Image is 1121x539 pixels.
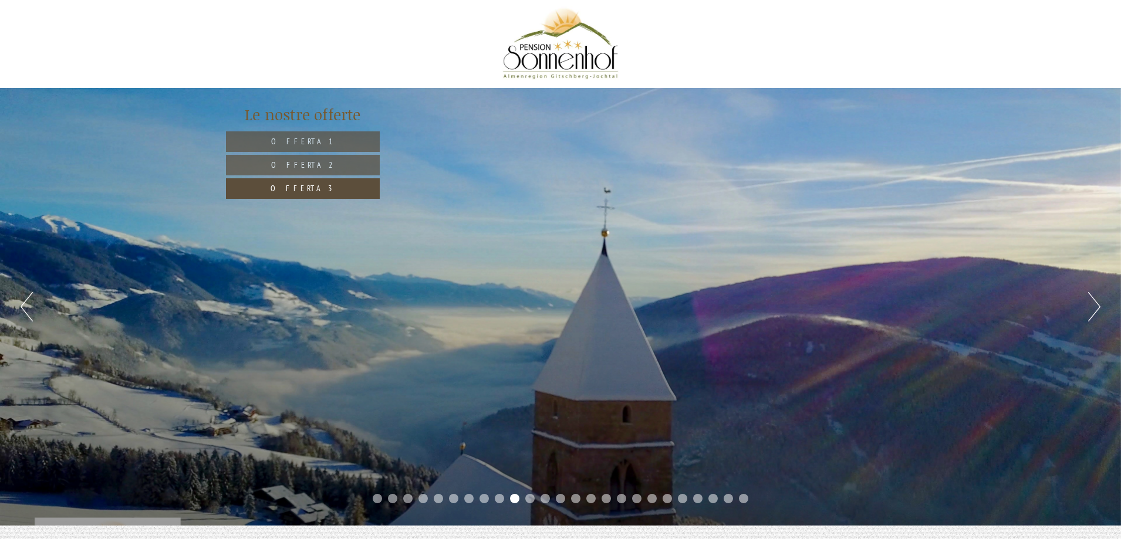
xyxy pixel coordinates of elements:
[271,160,335,170] span: Offerta 2
[271,136,335,147] span: Offerta 1
[271,183,336,194] span: Offerta 3
[1088,292,1100,321] button: Next
[226,104,380,126] div: Le nostre offerte
[21,292,33,321] button: Previous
